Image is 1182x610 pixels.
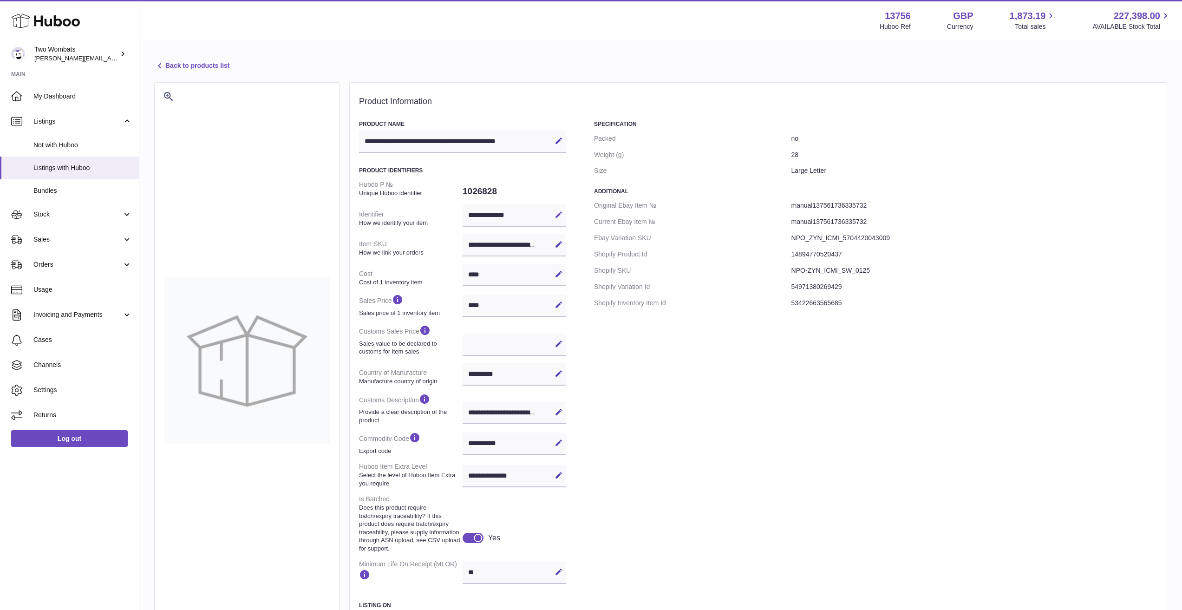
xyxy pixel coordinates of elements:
[594,214,791,230] dt: Current Ebay Item №
[34,54,186,62] span: [PERSON_NAME][EMAIL_ADDRESS][DOMAIN_NAME]
[359,428,463,459] dt: Commodity Code
[359,321,463,359] dt: Customs Sales Price
[359,290,463,321] dt: Sales Price
[791,262,1157,279] dd: NPO-ZYN_ICMI_SW_0125
[359,249,460,257] strong: How we link your orders
[791,295,1157,311] dd: 53422663565685
[11,47,25,61] img: alan@twowombats.com
[33,141,132,150] span: Not with Huboo
[1010,10,1057,31] a: 1,873.19 Total sales
[791,214,1157,230] dd: manual137561736335732
[164,277,330,444] img: no-photo-large.jpg
[1114,10,1160,22] span: 227,398.00
[33,361,132,369] span: Channels
[359,167,566,174] h3: Product Identifiers
[1092,10,1171,31] a: 227,398.00 AVAILABLE Stock Total
[880,22,911,31] div: Huboo Ref
[359,447,460,455] strong: Export code
[594,197,791,214] dt: Original Ebay Item №
[33,210,122,219] span: Stock
[359,189,460,197] strong: Unique Huboo identifier
[1092,22,1171,31] span: AVAILABLE Stock Total
[359,309,460,317] strong: Sales price of 1 inventory item
[594,188,1157,195] h3: Additional
[594,131,791,147] dt: Packed
[33,92,132,101] span: My Dashboard
[359,206,463,230] dt: Identifier
[359,471,460,487] strong: Select the level of Huboo Item Extra you require
[34,45,118,63] div: Two Wombats
[1010,10,1046,22] span: 1,873.19
[359,177,463,201] dt: Huboo P №
[594,246,791,262] dt: Shopify Product Id
[791,197,1157,214] dd: manual137561736335732
[359,278,460,287] strong: Cost of 1 inventory item
[594,163,791,179] dt: Size
[791,230,1157,246] dd: NPO_ZYN_ICMI_5704420043009
[33,117,122,126] span: Listings
[359,97,1157,107] h2: Product Information
[359,236,463,260] dt: Item SKU
[33,386,132,394] span: Settings
[594,279,791,295] dt: Shopify Variation Id
[594,230,791,246] dt: Ebay Variation SKU
[594,295,791,311] dt: Shopify Inventory Item Id
[359,266,463,290] dt: Cost
[1015,22,1056,31] span: Total sales
[33,186,132,195] span: Bundles
[359,340,460,356] strong: Sales value to be declared to customs for item sales
[154,60,229,72] a: Back to products list
[33,285,132,294] span: Usage
[33,260,122,269] span: Orders
[359,377,460,386] strong: Manufacture country of origin
[947,22,973,31] div: Currency
[791,147,1157,163] dd: 28
[791,246,1157,262] dd: 14894770520437
[33,411,132,420] span: Returns
[33,235,122,244] span: Sales
[594,120,1157,128] h3: Specification
[359,219,460,227] strong: How we identify your item
[791,279,1157,295] dd: 54971380269429
[359,491,463,556] dt: Is Batched
[359,120,566,128] h3: Product Name
[488,533,500,543] div: Yes
[791,163,1157,179] dd: Large Letter
[594,262,791,279] dt: Shopify SKU
[11,430,128,447] a: Log out
[359,504,460,552] strong: Does this product require batch/expiry traceability? If this product does require batch/expiry tr...
[359,602,566,609] h3: Listing On
[33,310,122,319] span: Invoicing and Payments
[791,131,1157,147] dd: no
[359,408,460,424] strong: Provide a clear description of the product
[359,389,463,428] dt: Customs Description
[33,164,132,172] span: Listings with Huboo
[359,365,463,389] dt: Country of Manufacture
[359,459,463,491] dt: Huboo Item Extra Level
[359,556,463,587] dt: Minimum Life On Receipt (MLOR)
[885,10,911,22] strong: 13756
[953,10,973,22] strong: GBP
[594,147,791,163] dt: Weight (g)
[463,182,566,201] dd: 1026828
[33,335,132,344] span: Cases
